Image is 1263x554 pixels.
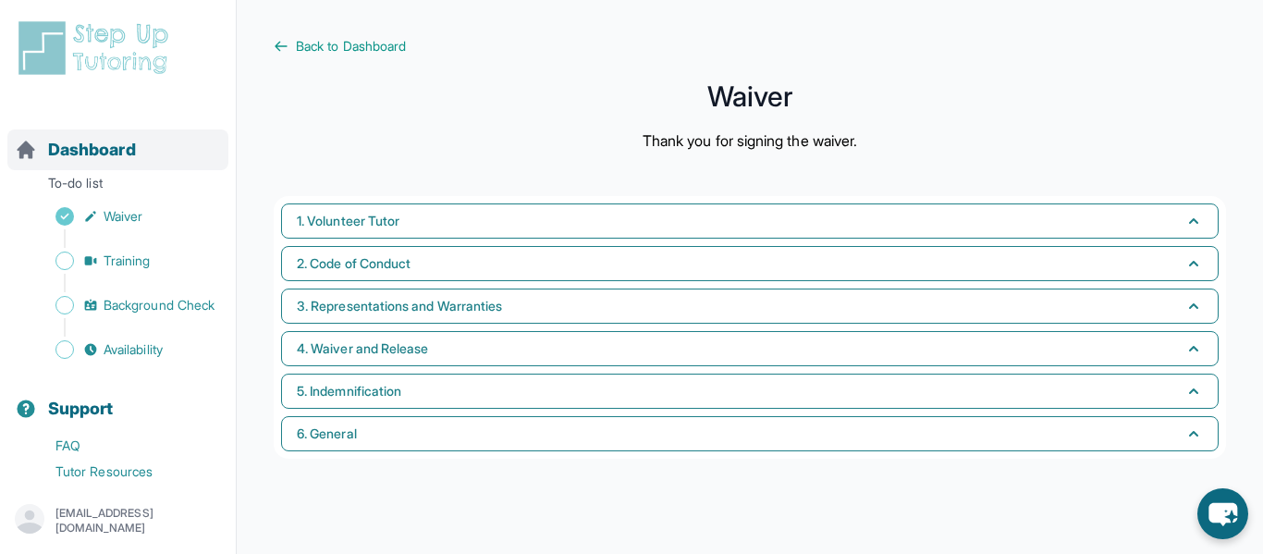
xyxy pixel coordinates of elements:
button: 1. Volunteer Tutor [281,203,1219,239]
span: 1. Volunteer Tutor [297,212,399,230]
a: Waiver [15,203,236,229]
a: Background Check [15,292,236,318]
span: Support [48,396,114,422]
button: 2. Code of Conduct [281,246,1219,281]
p: [EMAIL_ADDRESS][DOMAIN_NAME] [55,506,221,536]
button: 5. Indemnification [281,374,1219,409]
a: Training [15,248,236,274]
span: 5. Indemnification [297,382,401,400]
a: Meet with Onboarding Support [15,485,236,529]
span: 4. Waiver and Release [297,339,428,358]
span: 3. Representations and Warranties [297,297,502,315]
button: 6. General [281,416,1219,451]
span: Training [104,252,151,270]
button: Support [7,366,228,429]
span: Back to Dashboard [296,37,406,55]
h1: Waiver [274,85,1226,107]
button: 3. Representations and Warranties [281,289,1219,324]
a: Availability [15,337,236,363]
span: 2. Code of Conduct [297,254,411,273]
button: chat-button [1197,488,1248,539]
span: 6. General [297,425,357,443]
a: Tutor Resources [15,459,236,485]
span: Background Check [104,296,215,314]
span: Waiver [104,207,142,226]
a: Back to Dashboard [274,37,1226,55]
a: Dashboard [15,137,136,163]
button: Dashboard [7,107,228,170]
p: To-do list [7,174,228,200]
span: Availability [104,340,163,359]
button: [EMAIL_ADDRESS][DOMAIN_NAME] [15,504,221,537]
a: FAQ [15,433,236,459]
img: logo [15,18,179,78]
span: Dashboard [48,137,136,163]
button: 4. Waiver and Release [281,331,1219,366]
p: Thank you for signing the waiver. [643,129,857,152]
